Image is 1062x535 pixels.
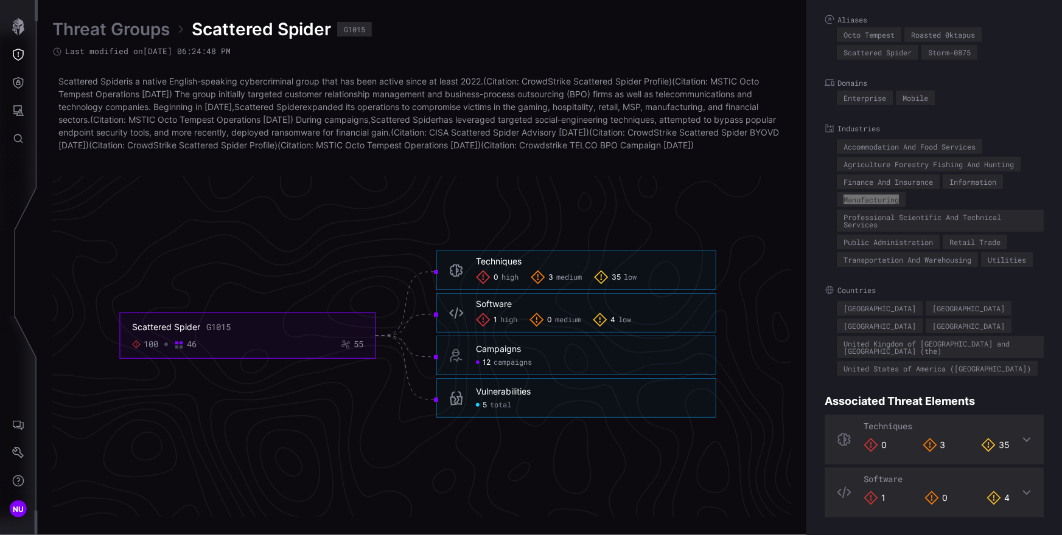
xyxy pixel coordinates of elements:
[825,123,1044,133] label: Industries
[132,322,200,333] div: Scattered Spider
[618,316,631,325] span: low
[844,256,971,263] div: Transportation And Warehousing
[844,365,1031,372] div: United States of America ([GEOGRAPHIC_DATA])
[555,316,581,325] span: medium
[844,196,899,203] div: Manufacturing
[825,15,1044,24] label: Aliases
[844,178,933,185] div: Finance And Insurance
[923,438,946,452] div: 3
[13,503,24,516] span: NU
[987,491,1010,505] div: 4
[476,386,531,397] div: Vulnerabilities
[981,438,1010,452] div: 35
[476,256,522,267] div: Techniques
[548,273,553,283] span: 3
[52,18,170,40] a: Threat Groups
[864,473,903,485] span: Software
[844,322,916,330] div: [GEOGRAPHIC_DATA]
[547,316,552,325] span: 0
[58,76,127,86] a: Scattered Spider
[501,273,519,283] span: high
[844,143,976,150] div: Accommodation And Food Services
[354,339,363,350] div: 55
[65,46,231,57] span: Last modified on
[494,316,497,325] span: 1
[206,322,231,333] div: G1015
[903,94,928,102] div: Mobile
[949,178,996,185] div: Information
[494,273,498,283] span: 0
[483,358,491,368] span: 12
[143,46,231,57] time: [DATE] 06:24:48 PM
[825,285,1044,295] label: Countries
[924,491,948,505] div: 0
[490,401,511,410] span: total
[864,438,887,452] div: 0
[844,305,916,312] div: [GEOGRAPHIC_DATA]
[144,339,158,350] div: 100
[988,256,1026,263] div: Utilities
[911,31,975,38] div: Roasted 0ktapus
[825,78,1044,88] label: Domains
[844,213,1037,228] div: Professional Scientific And Technical Services
[844,238,933,246] div: Public Administration
[844,94,886,102] div: Enterprise
[864,491,886,505] div: 1
[192,18,331,40] span: Scattered Spider
[844,49,912,56] div: Scattered Spider
[1,495,36,523] button: NU
[932,305,1005,312] div: [GEOGRAPHIC_DATA]
[949,238,1001,246] div: Retail Trade
[610,316,615,325] span: 4
[864,420,912,432] span: Techniques
[612,273,621,283] span: 35
[932,322,1005,330] div: [GEOGRAPHIC_DATA]
[234,102,302,112] a: Scattered Spider
[476,299,512,309] div: Software
[500,316,517,325] span: high
[371,114,439,125] a: Scattered Spider
[187,339,197,350] div: 46
[928,49,971,56] div: Storm-0875
[58,75,786,151] p: is a native English-speaking cybercriminal group that has been active since at least 2022.(Citati...
[494,358,532,368] span: campaigns
[476,343,521,354] div: Campaigns
[556,273,582,283] span: medium
[844,160,1014,168] div: Agriculture Forestry Fishing And Hunting
[844,31,895,38] div: Octo Tempest
[844,340,1037,354] div: United Kingdom of [GEOGRAPHIC_DATA] and [GEOGRAPHIC_DATA] (the)
[825,394,1044,408] h4: Associated Threat Elements
[344,26,365,33] div: G1015
[624,273,637,283] span: low
[483,401,487,410] span: 5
